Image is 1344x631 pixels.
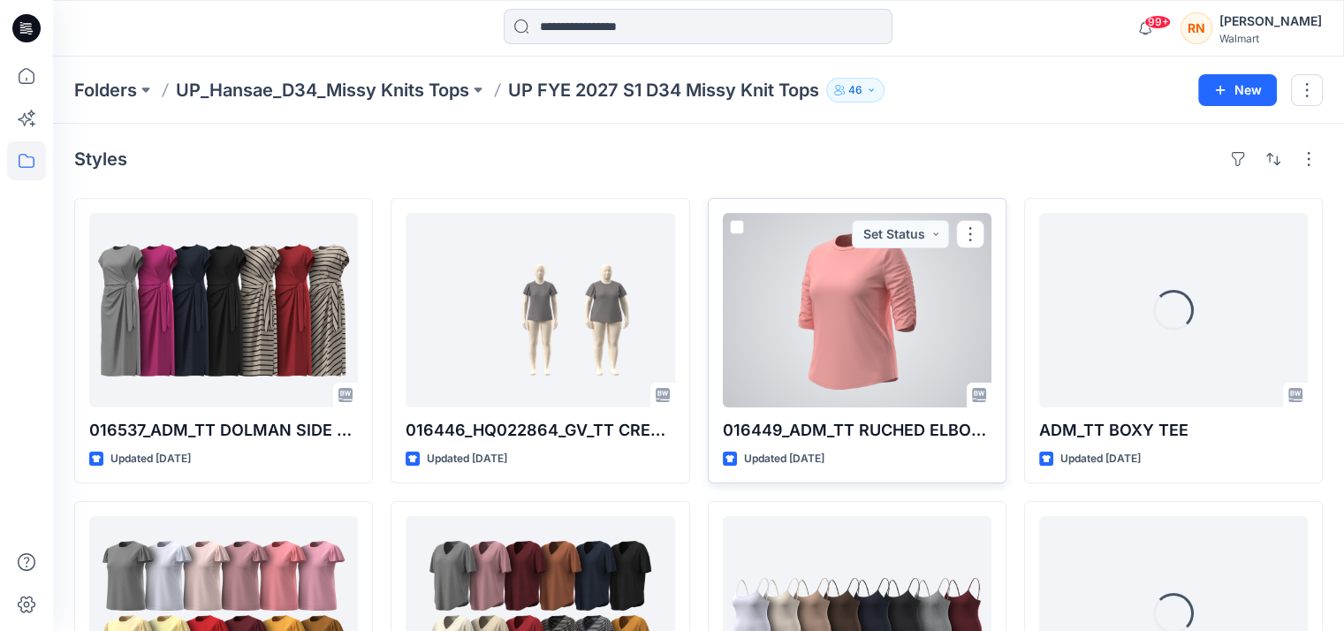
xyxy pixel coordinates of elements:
[1144,15,1171,29] span: 99+
[406,213,674,407] a: 016446_HQ022864_GV_TT CREW FLUTTER SS TOP
[74,78,137,103] a: Folders
[1198,74,1277,106] button: New
[1039,418,1308,443] p: ADM_TT BOXY TEE
[427,450,507,468] p: Updated [DATE]
[89,418,358,443] p: 016537_ADM_TT DOLMAN SIDE TIE MIDI DRESS
[110,450,191,468] p: Updated [DATE]
[848,80,862,100] p: 46
[1181,12,1212,44] div: RN
[723,213,991,407] a: 016449_ADM_TT RUCHED ELBOW SLV TEE
[406,418,674,443] p: 016446_HQ022864_GV_TT CREW FLUTTER SS TOP
[508,78,819,103] p: UP FYE 2027 S1 D34 Missy Knit Tops
[1219,32,1322,45] div: Walmart
[74,148,127,170] h4: Styles
[89,213,358,407] a: 016537_ADM_TT DOLMAN SIDE TIE MIDI DRESS
[1219,11,1322,32] div: [PERSON_NAME]
[1060,450,1141,468] p: Updated [DATE]
[744,450,824,468] p: Updated [DATE]
[826,78,885,103] button: 46
[723,418,991,443] p: 016449_ADM_TT RUCHED ELBOW SLV TEE
[176,78,469,103] a: UP_Hansae_D34_Missy Knits Tops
